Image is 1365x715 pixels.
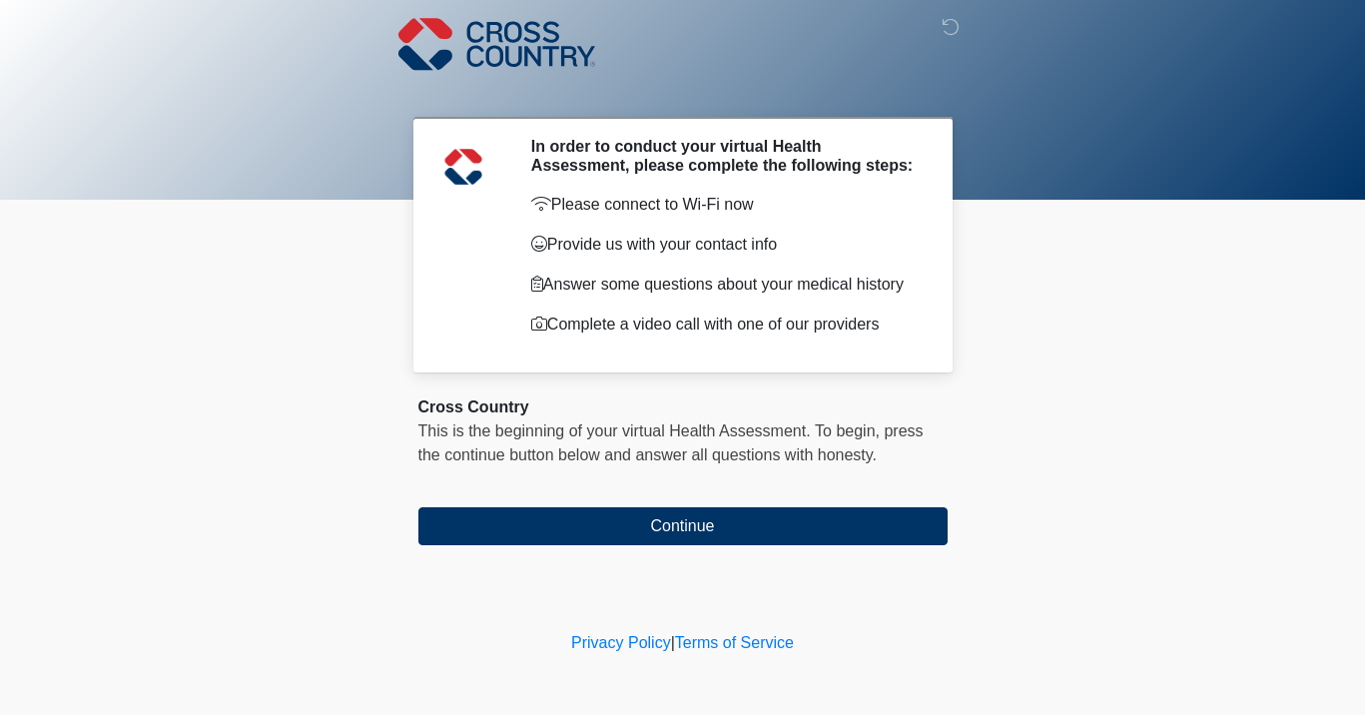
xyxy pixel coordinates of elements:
h2: In order to conduct your virtual Health Assessment, please complete the following steps: [531,137,918,175]
img: Cross Country Logo [398,15,596,73]
button: Continue [418,507,948,545]
div: Cross Country [418,395,948,419]
p: Please connect to Wi-Fi now [531,193,918,217]
p: Complete a video call with one of our providers [531,313,918,337]
p: Provide us with your contact info [531,233,918,257]
a: | [671,634,675,651]
span: This is the beginning of your virtual Health Assessment. [418,422,811,439]
img: Agent Avatar [433,137,493,197]
a: Privacy Policy [571,634,671,651]
p: Answer some questions about your medical history [531,273,918,297]
a: Terms of Service [675,634,794,651]
span: To begin, [815,422,884,439]
span: press the continue button below and answer all questions with honesty. [418,422,924,463]
h1: ‎ ‎ ‎ [403,72,963,109]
